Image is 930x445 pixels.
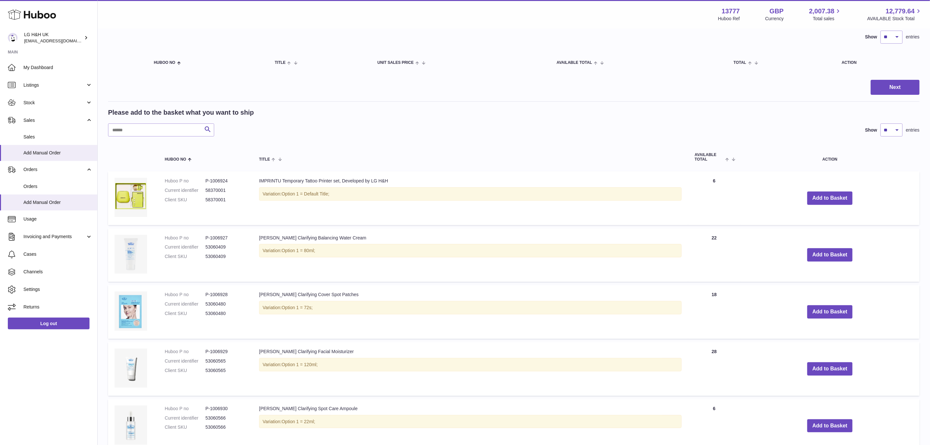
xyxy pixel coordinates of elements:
button: Add to Basket [807,305,853,319]
div: Variation: [259,187,682,201]
span: Unit Sales Price [378,61,414,65]
span: My Dashboard [23,65,92,71]
div: Variation: [259,301,682,314]
label: Show [865,127,877,133]
img: Dr. Belmeur Clarifying Facial Moisturizer [115,349,147,388]
div: Action [842,61,913,65]
div: Variation: [259,358,682,371]
span: Total sales [813,16,842,22]
h2: Please add to the basket what you want to ship [108,108,254,117]
a: Log out [8,318,90,329]
span: Sales [23,134,92,140]
td: 22 [688,228,740,282]
span: Option 1 = 22ml; [282,419,315,424]
strong: 13777 [722,7,740,16]
a: 2,007.38 Total sales [809,7,842,22]
span: Listings [23,82,86,88]
button: Add to Basket [807,192,853,205]
img: internalAdmin-13777@internal.huboo.com [8,33,18,43]
dd: 53060409 [205,253,246,260]
dt: Client SKU [165,367,205,374]
dd: P-1006929 [205,349,246,355]
dd: 58370001 [205,197,246,203]
dt: Client SKU [165,253,205,260]
div: Currency [765,16,784,22]
dd: 53060566 [205,424,246,430]
dt: Current identifier [165,301,205,307]
span: Orders [23,183,92,190]
span: entries [906,34,920,40]
dd: P-1006927 [205,235,246,241]
span: Stock [23,100,86,106]
th: Action [740,146,920,168]
img: IMPRINTU Temporary Tattoo Printer set, Developed by LG H&H [115,178,147,217]
strong: GBP [770,7,784,16]
dt: Client SKU [165,424,205,430]
dd: P-1006930 [205,406,246,412]
td: 18 [688,285,740,339]
span: 12,779.64 [886,7,915,16]
td: [PERSON_NAME] Clarifying Facial Moisturizer [253,342,688,396]
span: [EMAIL_ADDRESS][DOMAIN_NAME] [24,38,96,43]
dt: Huboo P no [165,349,205,355]
span: Huboo no [154,61,175,65]
span: AVAILABLE Total [557,61,592,65]
dt: Current identifier [165,187,205,194]
button: Next [871,80,920,95]
dd: 53060480 [205,301,246,307]
span: Option 1 = 80ml; [282,248,315,253]
div: LG H&H UK [24,32,83,44]
a: 12,779.64 AVAILABLE Stock Total [867,7,922,22]
label: Show [865,34,877,40]
span: AVAILABLE Stock Total [867,16,922,22]
span: entries [906,127,920,133]
td: 6 [688,171,740,225]
dd: 53060480 [205,310,246,317]
span: Option 1 = Default Title; [282,191,329,196]
span: Channels [23,269,92,275]
dd: 53060565 [205,367,246,374]
span: 2,007.38 [809,7,835,16]
dt: Huboo P no [165,406,205,412]
span: Usage [23,216,92,222]
div: Variation: [259,415,682,428]
dt: Current identifier [165,244,205,250]
span: Add Manual Order [23,199,92,206]
span: Settings [23,286,92,293]
span: Option 1 = 72s; [282,305,312,310]
span: Title [259,157,270,162]
dt: Current identifier [165,358,205,364]
dt: Current identifier [165,415,205,421]
dd: P-1006924 [205,178,246,184]
span: Orders [23,166,86,173]
dd: 53060565 [205,358,246,364]
div: Huboo Ref [718,16,740,22]
dt: Huboo P no [165,178,205,184]
td: [PERSON_NAME] Clarifying Balancing Water Cream [253,228,688,282]
span: AVAILABLE Total [695,153,724,161]
td: [PERSON_NAME] Clarifying Cover Spot Patches [253,285,688,339]
dt: Huboo P no [165,235,205,241]
div: Variation: [259,244,682,257]
dt: Huboo P no [165,292,205,298]
button: Add to Basket [807,362,853,376]
span: Huboo no [165,157,186,162]
td: 28 [688,342,740,396]
dd: 53060409 [205,244,246,250]
dd: 58370001 [205,187,246,194]
dt: Client SKU [165,197,205,203]
span: Sales [23,117,86,123]
button: Add to Basket [807,248,853,262]
span: Title [275,61,285,65]
span: Invoicing and Payments [23,234,86,240]
button: Add to Basket [807,419,853,433]
img: Dr. Belmeur Clarifying Cover Spot Patches [115,292,147,331]
dd: P-1006928 [205,292,246,298]
img: Dr. Belmeur Clarifying Spot Care Ampoule [115,406,147,445]
dd: 53060566 [205,415,246,421]
span: Total [734,61,746,65]
img: Dr. Belmeur Clarifying Balancing Water Cream [115,235,147,274]
span: Cases [23,251,92,257]
td: IMPRINTU Temporary Tattoo Printer set, Developed by LG H&H [253,171,688,225]
span: Returns [23,304,92,310]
